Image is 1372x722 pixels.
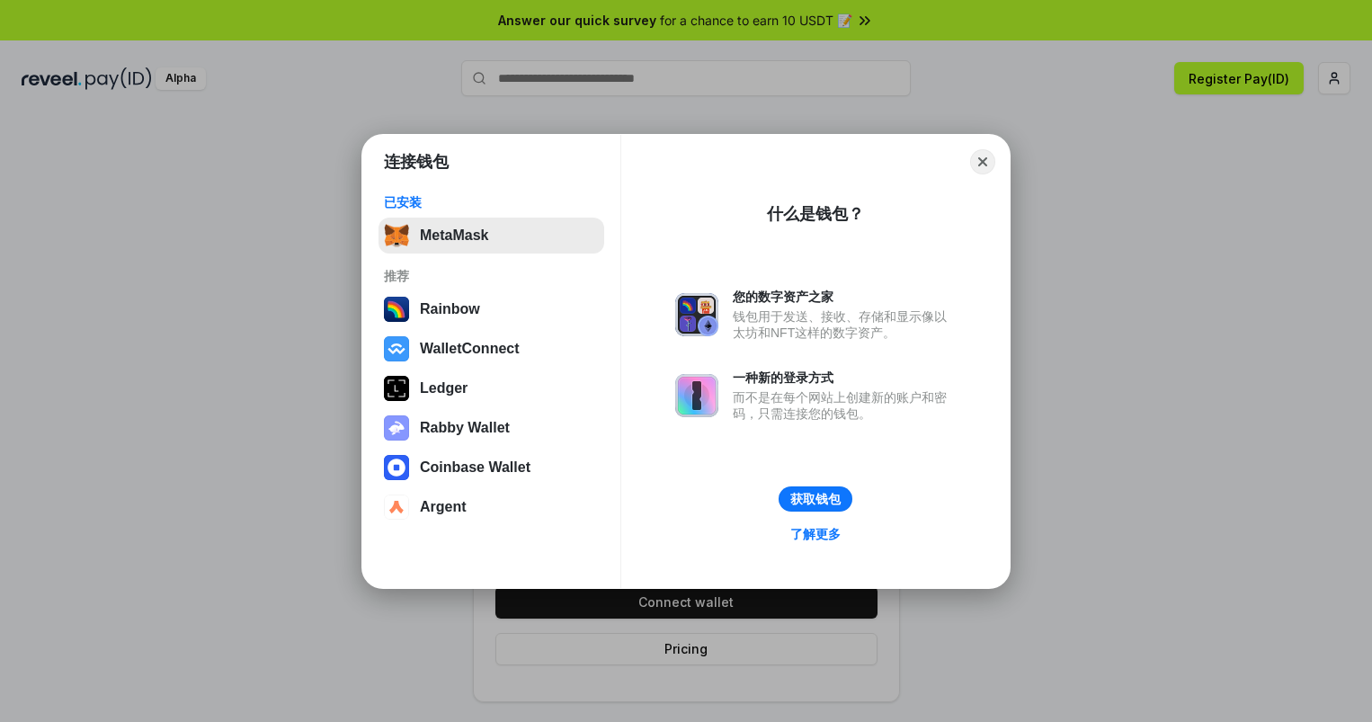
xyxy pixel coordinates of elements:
img: svg+xml,%3Csvg%20xmlns%3D%22http%3A%2F%2Fwww.w3.org%2F2000%2Fsvg%22%20fill%3D%22none%22%20viewBox... [384,415,409,441]
div: 您的数字资产之家 [733,289,956,305]
div: 而不是在每个网站上创建新的账户和密码，只需连接您的钱包。 [733,389,956,422]
div: 什么是钱包？ [767,203,864,225]
img: svg+xml,%3Csvg%20xmlns%3D%22http%3A%2F%2Fwww.w3.org%2F2000%2Fsvg%22%20fill%3D%22none%22%20viewBox... [675,293,718,336]
div: 获取钱包 [790,491,841,507]
a: 了解更多 [780,522,851,546]
div: 一种新的登录方式 [733,370,956,386]
div: Coinbase Wallet [420,459,530,476]
img: svg+xml,%3Csvg%20width%3D%2228%22%20height%3D%2228%22%20viewBox%3D%220%200%2028%2028%22%20fill%3D... [384,336,409,361]
img: svg+xml,%3Csvg%20width%3D%2228%22%20height%3D%2228%22%20viewBox%3D%220%200%2028%2028%22%20fill%3D... [384,455,409,480]
img: svg+xml,%3Csvg%20width%3D%22120%22%20height%3D%22120%22%20viewBox%3D%220%200%20120%20120%22%20fil... [384,297,409,322]
div: Rabby Wallet [420,420,510,436]
div: 了解更多 [790,526,841,542]
div: Ledger [420,380,468,397]
button: Ledger [379,370,604,406]
div: MetaMask [420,227,488,244]
img: svg+xml,%3Csvg%20fill%3D%22none%22%20height%3D%2233%22%20viewBox%3D%220%200%2035%2033%22%20width%... [384,223,409,248]
div: WalletConnect [420,341,520,357]
div: Argent [420,499,467,515]
img: svg+xml,%3Csvg%20xmlns%3D%22http%3A%2F%2Fwww.w3.org%2F2000%2Fsvg%22%20fill%3D%22none%22%20viewBox... [675,374,718,417]
button: Rainbow [379,291,604,327]
div: 已安装 [384,194,599,210]
button: Close [970,149,995,174]
button: MetaMask [379,218,604,254]
div: 推荐 [384,268,599,284]
button: Coinbase Wallet [379,450,604,486]
button: 获取钱包 [779,486,852,512]
div: 钱包用于发送、接收、存储和显示像以太坊和NFT这样的数字资产。 [733,308,956,341]
img: svg+xml,%3Csvg%20width%3D%2228%22%20height%3D%2228%22%20viewBox%3D%220%200%2028%2028%22%20fill%3D... [384,495,409,520]
button: Argent [379,489,604,525]
button: Rabby Wallet [379,410,604,446]
h1: 连接钱包 [384,151,449,173]
img: svg+xml,%3Csvg%20xmlns%3D%22http%3A%2F%2Fwww.w3.org%2F2000%2Fsvg%22%20width%3D%2228%22%20height%3... [384,376,409,401]
div: Rainbow [420,301,480,317]
button: WalletConnect [379,331,604,367]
